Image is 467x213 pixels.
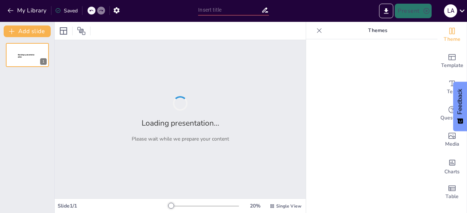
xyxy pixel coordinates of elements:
span: Charts [444,168,460,176]
p: Themes [325,22,430,39]
span: Text [447,88,457,96]
span: Media [445,140,459,148]
span: Single View [276,203,301,209]
span: Table [445,193,459,201]
span: Feedback [457,89,463,114]
div: Change the overall theme [437,22,467,48]
p: Please wait while we prepare your content [132,135,229,142]
div: Slide 1 / 1 [58,202,169,209]
span: Sendsteps presentation editor [18,54,35,58]
div: Add a table [437,179,467,205]
div: 20 % [246,202,264,209]
div: Add text boxes [437,74,467,100]
div: 1 [40,58,47,65]
h2: Loading presentation... [142,118,219,128]
button: Present [395,4,431,18]
button: L A [444,4,457,18]
button: Feedback - Show survey [453,82,467,131]
div: Add ready made slides [437,48,467,74]
div: Add images, graphics, shapes or video [437,127,467,153]
span: Theme [444,35,460,43]
div: Add charts and graphs [437,153,467,179]
span: Questions [440,114,464,122]
button: Duplicate Slide [28,45,36,54]
input: Insert title [198,5,261,15]
button: Export to PowerPoint [379,4,393,18]
div: Get real-time input from your audience [437,100,467,127]
button: Add slide [4,25,51,37]
div: Layout [58,25,69,37]
button: My Library [5,5,50,16]
div: 1 [6,43,49,67]
span: Template [441,62,463,70]
button: Cannot delete last slide [38,45,47,54]
span: Position [77,27,86,35]
div: Saved [55,7,78,14]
